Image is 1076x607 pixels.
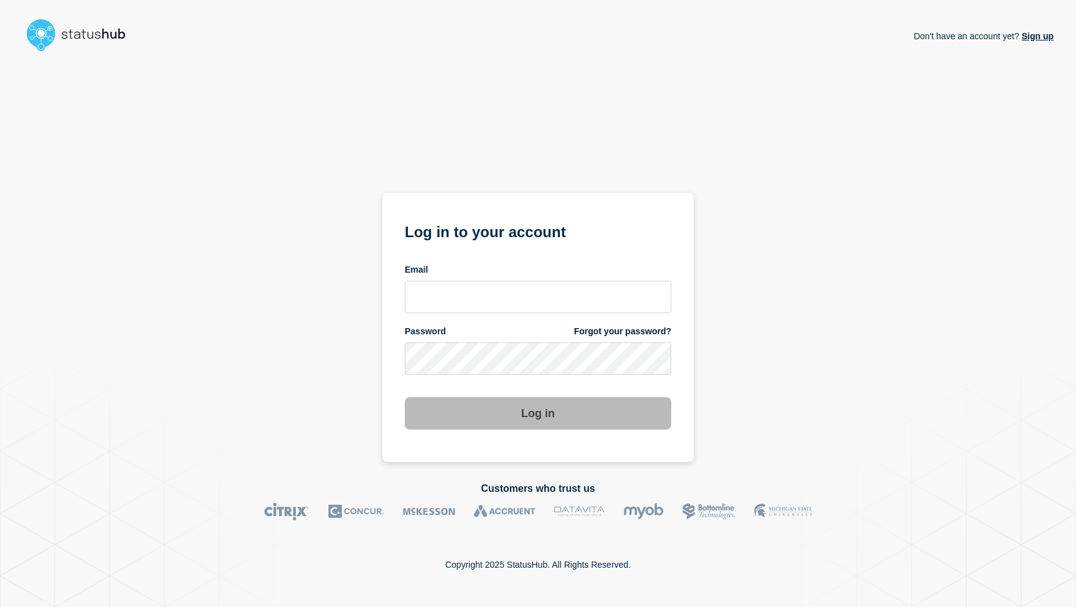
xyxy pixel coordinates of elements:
[405,326,446,337] span: Password
[22,15,141,55] img: StatusHub logo
[754,502,812,520] img: MSU logo
[474,502,536,520] img: Accruent logo
[445,560,631,570] p: Copyright 2025 StatusHub. All Rights Reserved.
[403,502,455,520] img: McKesson logo
[264,502,309,520] img: Citrix logo
[328,502,384,520] img: Concur logo
[913,21,1054,51] p: Don't have an account yet?
[554,502,605,520] img: DataVita logo
[22,483,1054,494] h2: Customers who trust us
[1019,31,1054,41] a: Sign up
[623,502,664,520] img: myob logo
[405,281,671,313] input: email input
[405,397,671,430] button: Log in
[405,264,428,276] span: Email
[682,502,735,520] img: Bottomline logo
[405,342,671,375] input: password input
[574,326,671,337] a: Forgot your password?
[405,219,671,242] h1: Log in to your account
